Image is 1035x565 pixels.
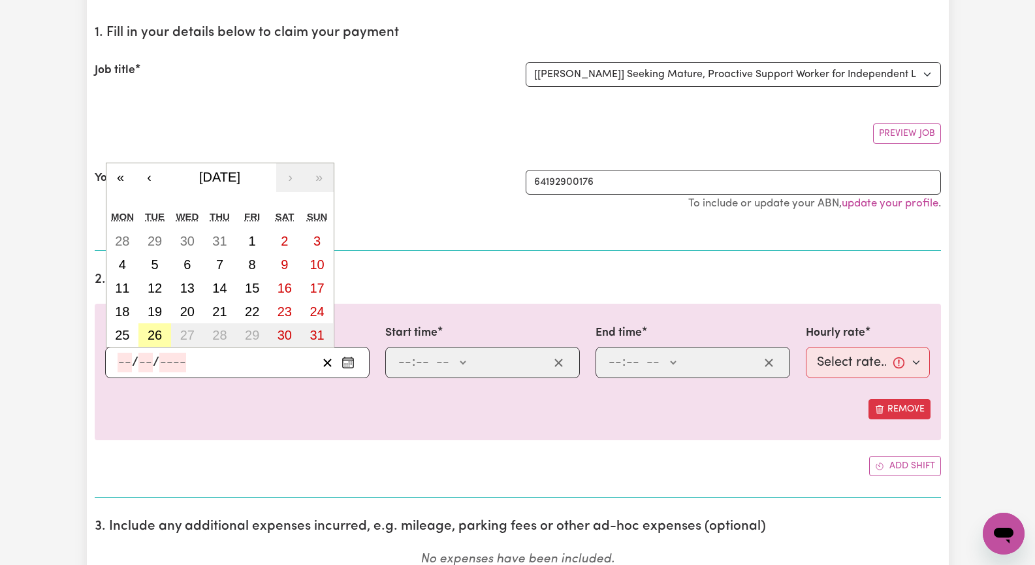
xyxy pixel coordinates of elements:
abbr: August 19, 2025 [148,304,162,319]
button: August 9, 2025 [268,253,301,276]
button: July 29, 2025 [138,229,171,253]
abbr: August 9, 2025 [281,257,288,272]
button: › [276,163,305,192]
abbr: August 11, 2025 [115,281,129,295]
abbr: August 17, 2025 [310,281,324,295]
button: August 26, 2025 [138,323,171,347]
button: August 1, 2025 [236,229,268,253]
span: : [622,355,626,370]
abbr: Wednesday [176,211,199,222]
span: : [412,355,415,370]
label: Hourly rate [806,325,865,342]
button: August 28, 2025 [204,323,236,347]
button: August 30, 2025 [268,323,301,347]
abbr: August 31, 2025 [310,328,324,342]
span: [DATE] [199,170,240,184]
button: » [305,163,334,192]
input: ---- [159,353,186,372]
abbr: August 5, 2025 [151,257,158,272]
label: Job title [95,62,135,79]
abbr: August 21, 2025 [212,304,227,319]
button: August 16, 2025 [268,276,301,300]
h2: 2. Enter the details of your shift(s) [95,272,941,288]
label: Start time [385,325,438,342]
button: August 4, 2025 [106,253,139,276]
button: August 8, 2025 [236,253,268,276]
abbr: August 28, 2025 [212,328,227,342]
button: August 19, 2025 [138,300,171,323]
abbr: Saturday [275,211,294,222]
abbr: August 8, 2025 [249,257,256,272]
abbr: August 14, 2025 [212,281,227,295]
abbr: Friday [244,211,260,222]
button: August 6, 2025 [171,253,204,276]
input: -- [398,353,412,372]
abbr: August 1, 2025 [249,234,256,248]
button: August 23, 2025 [268,300,301,323]
button: August 24, 2025 [301,300,334,323]
iframe: Button to launch messaging window [983,513,1025,555]
button: August 17, 2025 [301,276,334,300]
button: August 31, 2025 [301,323,334,347]
button: August 18, 2025 [106,300,139,323]
button: ‹ [135,163,164,192]
button: Clear date [317,353,338,372]
button: July 28, 2025 [106,229,139,253]
button: August 27, 2025 [171,323,204,347]
button: August 5, 2025 [138,253,171,276]
abbr: August 30, 2025 [278,328,292,342]
span: / [153,355,159,370]
abbr: August 15, 2025 [245,281,259,295]
abbr: July 30, 2025 [180,234,195,248]
button: August 15, 2025 [236,276,268,300]
button: August 2, 2025 [268,229,301,253]
input: -- [138,353,153,372]
button: August 21, 2025 [204,300,236,323]
abbr: August 24, 2025 [310,304,324,319]
abbr: August 26, 2025 [148,328,162,342]
input: -- [118,353,132,372]
span: / [132,355,138,370]
button: Enter the date of care work [338,353,358,372]
a: update your profile [842,198,938,209]
abbr: August 3, 2025 [313,234,321,248]
abbr: August 7, 2025 [216,257,223,272]
abbr: August 10, 2025 [310,257,324,272]
label: Date of care work [105,325,200,342]
button: [DATE] [164,163,276,192]
h2: 1. Fill in your details below to claim your payment [95,25,941,41]
button: July 31, 2025 [204,229,236,253]
input: -- [415,353,430,372]
abbr: August 29, 2025 [245,328,259,342]
abbr: August 25, 2025 [115,328,129,342]
button: August 22, 2025 [236,300,268,323]
button: August 10, 2025 [301,253,334,276]
button: August 3, 2025 [301,229,334,253]
abbr: July 28, 2025 [115,234,129,248]
button: Remove this shift [868,399,931,419]
button: « [106,163,135,192]
button: August 7, 2025 [204,253,236,276]
button: August 20, 2025 [171,300,204,323]
abbr: July 31, 2025 [212,234,227,248]
button: August 13, 2025 [171,276,204,300]
abbr: Thursday [210,211,230,222]
abbr: August 18, 2025 [115,304,129,319]
abbr: August 20, 2025 [180,304,195,319]
abbr: August 16, 2025 [278,281,292,295]
abbr: August 12, 2025 [148,281,162,295]
button: August 12, 2025 [138,276,171,300]
abbr: August 6, 2025 [183,257,191,272]
abbr: August 23, 2025 [278,304,292,319]
button: July 30, 2025 [171,229,204,253]
abbr: August 13, 2025 [180,281,195,295]
button: August 11, 2025 [106,276,139,300]
abbr: July 29, 2025 [148,234,162,248]
abbr: Sunday [307,211,328,222]
button: Add another shift [869,456,941,476]
small: To include or update your ABN, . [688,198,941,209]
button: Preview Job [873,123,941,144]
button: August 29, 2025 [236,323,268,347]
abbr: August 27, 2025 [180,328,195,342]
abbr: August 4, 2025 [119,257,126,272]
